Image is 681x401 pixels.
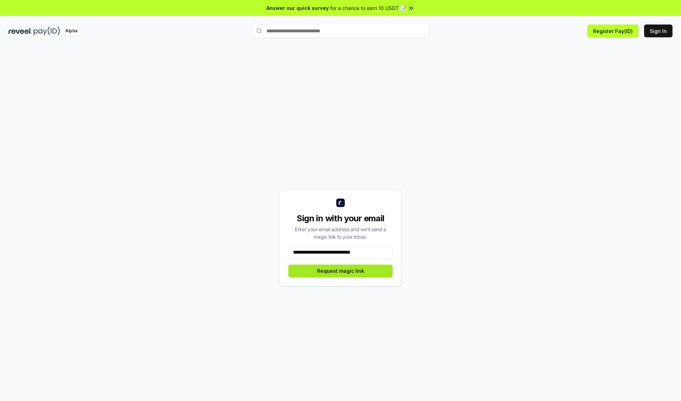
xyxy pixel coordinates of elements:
img: logo_small [336,199,345,207]
button: Sign In [644,25,672,37]
div: Enter your email address and we’ll send a magic link to your inbox. [288,226,393,240]
span: Answer our quick survey [266,4,329,12]
span: for a chance to earn 10 USDT 📝 [330,4,406,12]
div: Sign in with your email [288,213,393,224]
button: Register Pay(ID) [587,25,638,37]
img: reveel_dark [9,27,32,36]
button: Request magic link [288,265,393,277]
div: Alpha [61,27,81,36]
img: pay_id [34,27,60,36]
